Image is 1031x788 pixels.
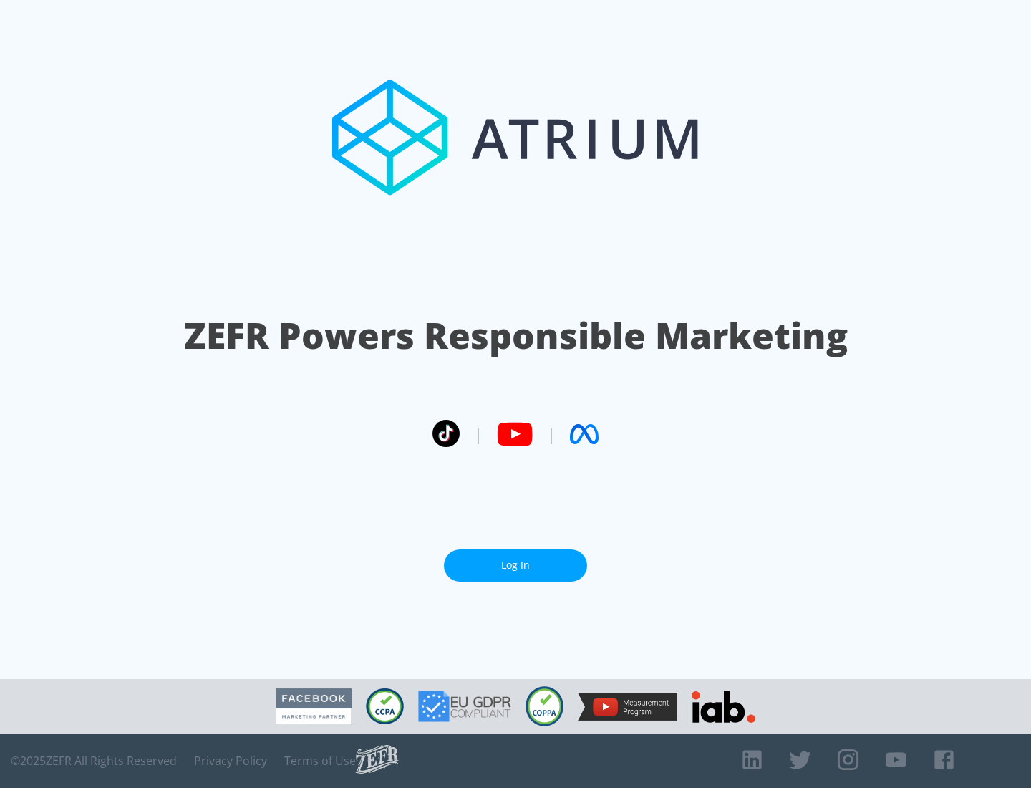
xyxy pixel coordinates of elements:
img: GDPR Compliant [418,691,511,722]
a: Log In [444,549,587,582]
a: Privacy Policy [194,754,267,768]
a: Terms of Use [284,754,356,768]
img: Facebook Marketing Partner [276,688,352,725]
span: | [547,423,556,445]
span: © 2025 ZEFR All Rights Reserved [11,754,177,768]
img: COPPA Compliant [526,686,563,726]
span: | [474,423,483,445]
img: IAB [692,691,755,723]
img: CCPA Compliant [366,688,404,724]
h1: ZEFR Powers Responsible Marketing [184,311,848,360]
img: YouTube Measurement Program [578,693,677,721]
